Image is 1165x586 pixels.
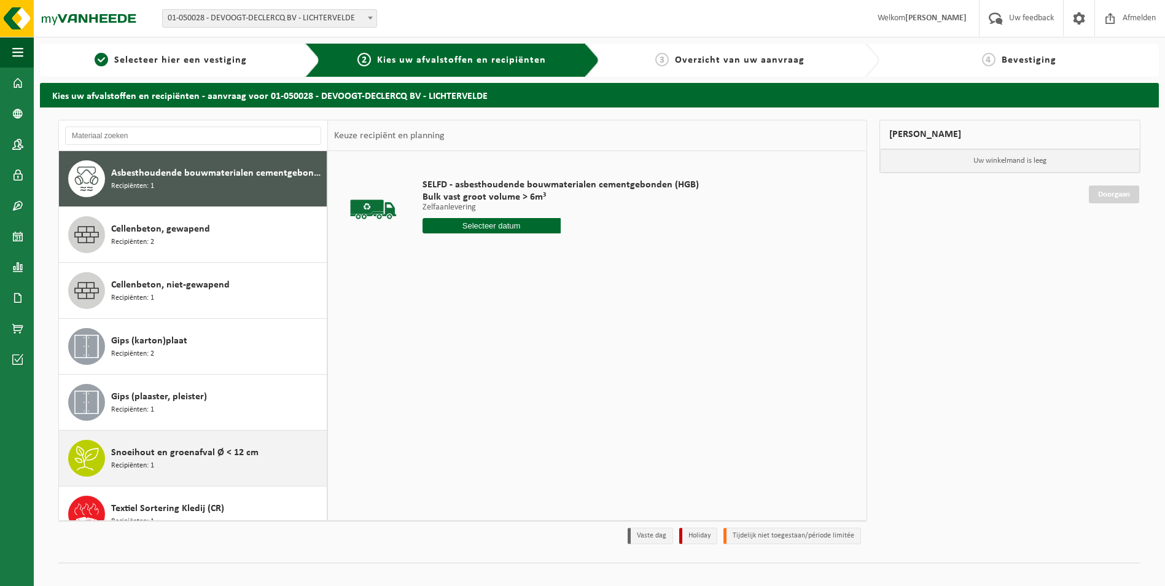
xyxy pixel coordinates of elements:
[111,334,187,348] span: Gips (karton)plaat
[111,516,154,528] span: Recipiënten: 1
[111,166,324,181] span: Asbesthoudende bouwmaterialen cementgebonden (hechtgebonden)
[59,486,327,542] button: Textiel Sortering Kledij (CR) Recipiënten: 1
[162,9,377,28] span: 01-050028 - DEVOOGT-DECLERCQ BV - LICHTERVELDE
[111,236,154,248] span: Recipiënten: 2
[423,191,699,203] span: Bulk vast groot volume > 6m³
[111,181,154,192] span: Recipiënten: 1
[423,218,561,233] input: Selecteer datum
[905,14,967,23] strong: [PERSON_NAME]
[655,53,669,66] span: 3
[111,278,230,292] span: Cellenbeton, niet-gewapend
[111,222,210,236] span: Cellenbeton, gewapend
[982,53,996,66] span: 4
[357,53,371,66] span: 2
[59,207,327,263] button: Cellenbeton, gewapend Recipiënten: 2
[675,55,805,65] span: Overzicht van uw aanvraag
[59,263,327,319] button: Cellenbeton, niet-gewapend Recipiënten: 1
[111,445,259,460] span: Snoeihout en groenafval Ø < 12 cm
[723,528,861,544] li: Tijdelijk niet toegestaan/période limitée
[111,501,224,516] span: Textiel Sortering Kledij (CR)
[163,10,376,27] span: 01-050028 - DEVOOGT-DECLERCQ BV - LICHTERVELDE
[377,55,546,65] span: Kies uw afvalstoffen en recipiënten
[328,120,451,151] div: Keuze recipiënt en planning
[111,460,154,472] span: Recipiënten: 1
[1089,186,1139,203] a: Doorgaan
[59,319,327,375] button: Gips (karton)plaat Recipiënten: 2
[65,127,321,145] input: Materiaal zoeken
[880,149,1140,173] p: Uw winkelmand is leeg
[114,55,247,65] span: Selecteer hier een vestiging
[40,83,1159,107] h2: Kies uw afvalstoffen en recipiënten - aanvraag voor 01-050028 - DEVOOGT-DECLERCQ BV - LICHTERVELDE
[111,292,154,304] span: Recipiënten: 1
[1002,55,1056,65] span: Bevestiging
[628,528,673,544] li: Vaste dag
[111,348,154,360] span: Recipiënten: 2
[423,179,699,191] span: SELFD - asbesthoudende bouwmaterialen cementgebonden (HGB)
[59,375,327,431] button: Gips (plaaster, pleister) Recipiënten: 1
[679,528,717,544] li: Holiday
[95,53,108,66] span: 1
[59,151,327,207] button: Asbesthoudende bouwmaterialen cementgebonden (hechtgebonden) Recipiënten: 1
[46,53,295,68] a: 1Selecteer hier een vestiging
[111,404,154,416] span: Recipiënten: 1
[59,431,327,486] button: Snoeihout en groenafval Ø < 12 cm Recipiënten: 1
[879,120,1141,149] div: [PERSON_NAME]
[111,389,207,404] span: Gips (plaaster, pleister)
[423,203,699,212] p: Zelfaanlevering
